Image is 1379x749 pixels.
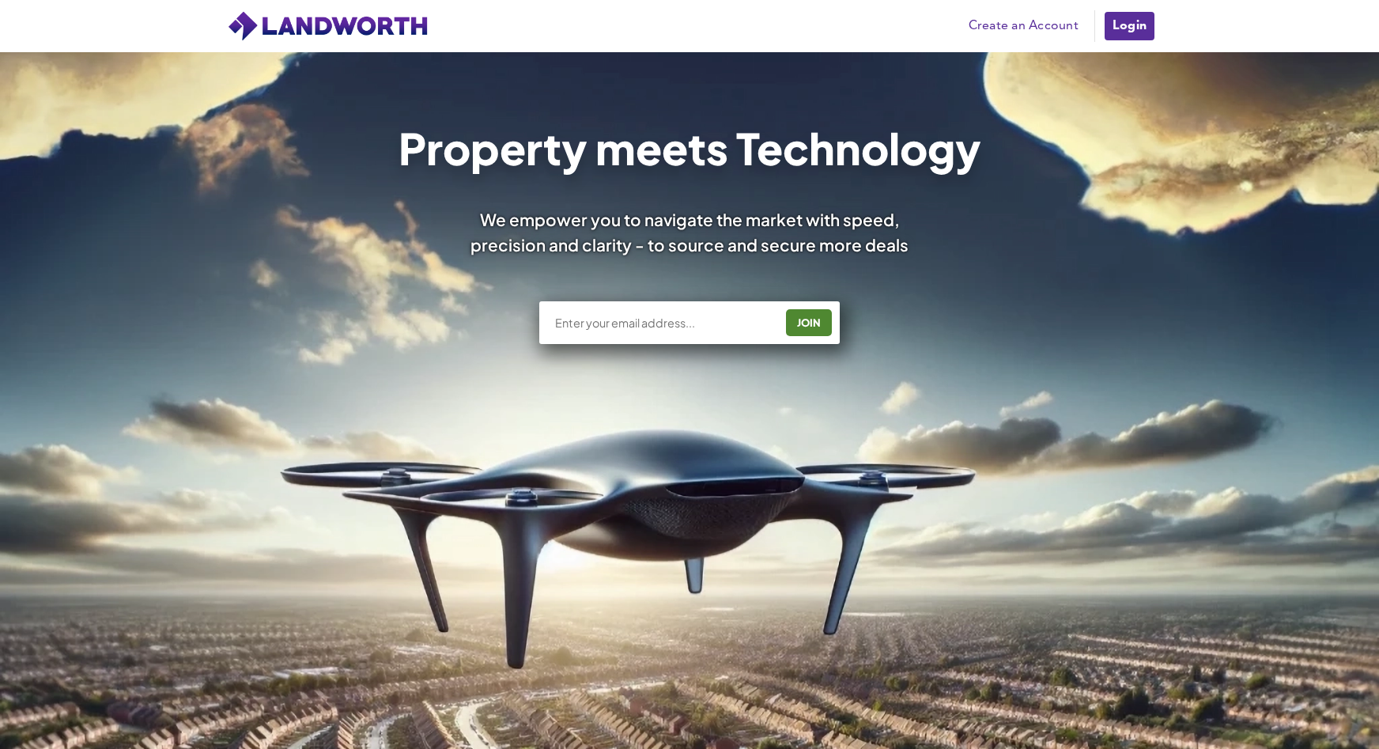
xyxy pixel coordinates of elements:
input: Enter your email address... [553,315,774,331]
a: Create an Account [961,14,1086,38]
div: We empower you to navigate the market with speed, precision and clarity - to source and secure mo... [449,207,930,256]
a: Login [1103,10,1156,42]
div: JOIN [791,310,827,335]
button: JOIN [786,309,832,336]
h1: Property meets Technology [399,127,981,169]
